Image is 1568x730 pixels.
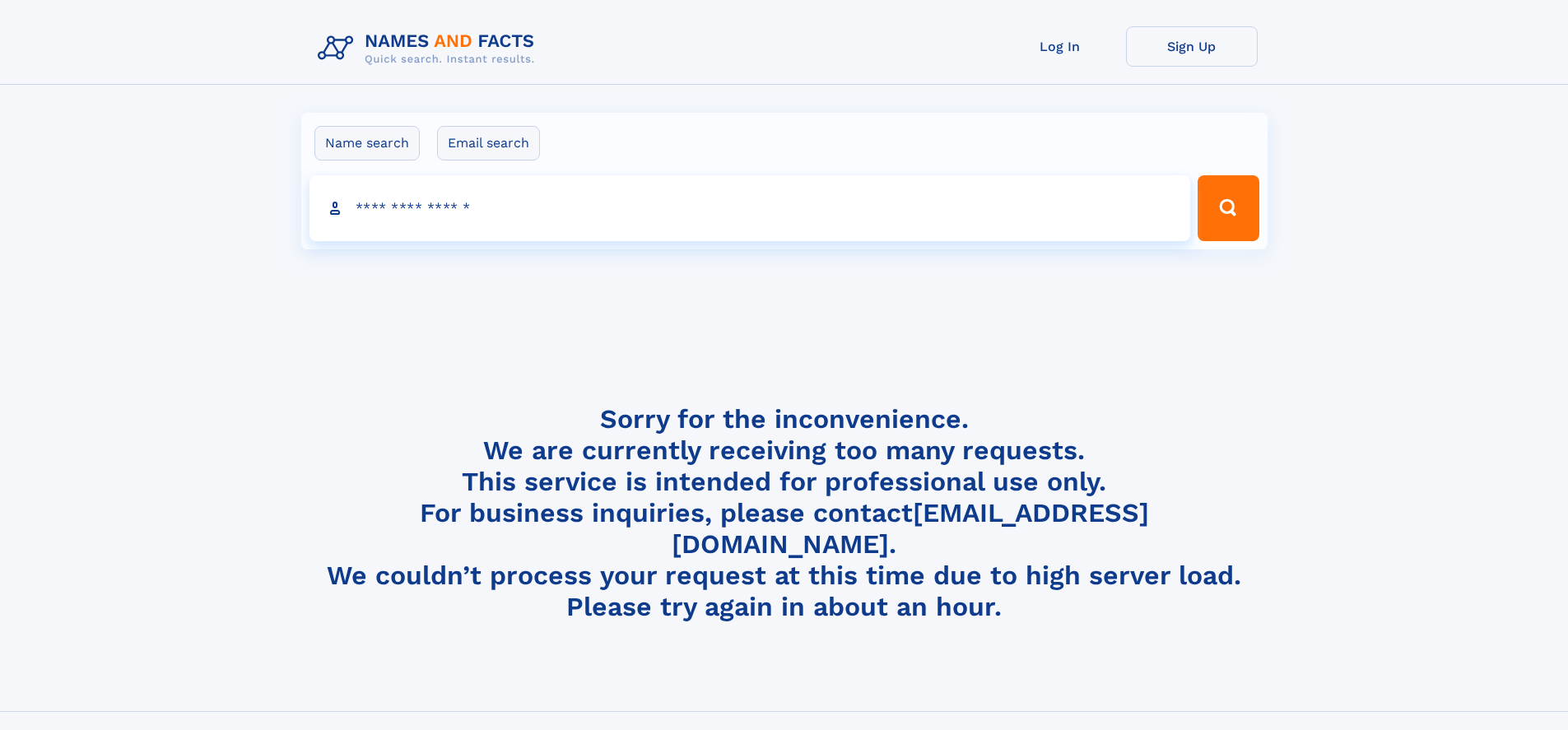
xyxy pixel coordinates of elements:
[437,126,540,160] label: Email search
[994,26,1126,67] a: Log In
[311,26,548,71] img: Logo Names and Facts
[1126,26,1258,67] a: Sign Up
[1198,175,1259,241] button: Search Button
[309,175,1191,241] input: search input
[672,497,1149,560] a: [EMAIL_ADDRESS][DOMAIN_NAME]
[314,126,420,160] label: Name search
[311,403,1258,623] h4: Sorry for the inconvenience. We are currently receiving too many requests. This service is intend...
